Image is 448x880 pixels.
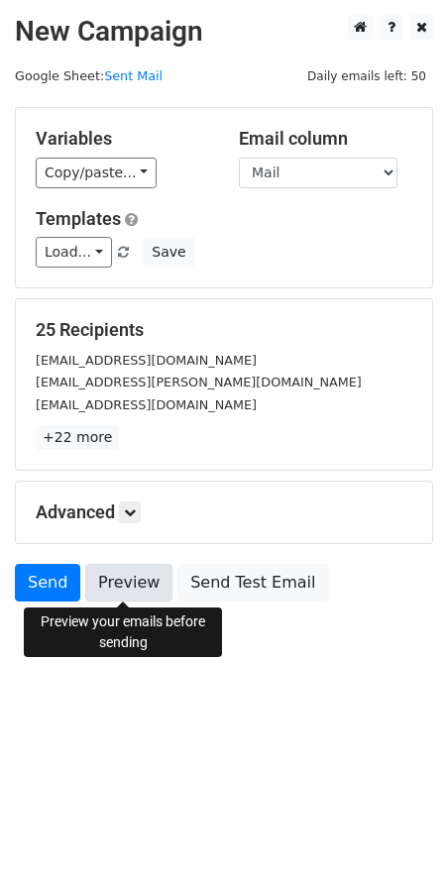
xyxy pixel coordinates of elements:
[36,158,157,188] a: Copy/paste...
[24,607,222,657] div: Preview your emails before sending
[15,15,433,49] h2: New Campaign
[349,785,448,880] iframe: Chat Widget
[300,65,433,87] span: Daily emails left: 50
[239,128,412,150] h5: Email column
[85,564,172,602] a: Preview
[177,564,328,602] a: Send Test Email
[349,785,448,880] div: 聊天小工具
[104,68,163,83] a: Sent Mail
[36,353,257,368] small: [EMAIL_ADDRESS][DOMAIN_NAME]
[36,128,209,150] h5: Variables
[36,208,121,229] a: Templates
[36,319,412,341] h5: 25 Recipients
[36,237,112,268] a: Load...
[36,501,412,523] h5: Advanced
[15,564,80,602] a: Send
[300,68,433,83] a: Daily emails left: 50
[36,425,119,450] a: +22 more
[143,237,194,268] button: Save
[36,397,257,412] small: [EMAIL_ADDRESS][DOMAIN_NAME]
[15,68,163,83] small: Google Sheet:
[36,375,362,389] small: [EMAIL_ADDRESS][PERSON_NAME][DOMAIN_NAME]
